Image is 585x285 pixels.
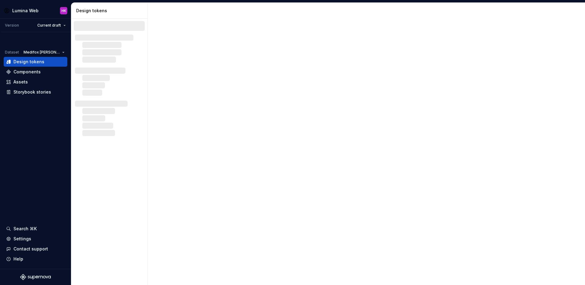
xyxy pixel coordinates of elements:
[20,274,51,280] svg: Supernova Logo
[4,234,67,244] a: Settings
[13,236,31,242] div: Settings
[37,23,61,28] span: Current draft
[4,77,67,87] a: Assets
[4,87,67,97] a: Storybook stories
[4,254,67,264] button: Help
[5,23,19,28] div: Version
[13,59,44,65] div: Design tokens
[12,8,39,14] div: Lumina Web
[13,246,48,252] div: Contact support
[35,21,69,30] button: Current draft
[61,8,66,13] div: HK
[13,256,23,262] div: Help
[4,244,67,254] button: Contact support
[21,48,67,57] button: Medifox [PERSON_NAME]
[4,57,67,67] a: Design tokens
[1,4,70,17] button: Lumina WebHK
[4,67,67,77] a: Components
[13,79,28,85] div: Assets
[4,224,67,234] button: Search ⌘K
[13,226,37,232] div: Search ⌘K
[76,8,145,14] div: Design tokens
[24,50,60,55] span: Medifox [PERSON_NAME]
[13,89,51,95] div: Storybook stories
[5,50,19,55] div: Dataset
[13,69,41,75] div: Components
